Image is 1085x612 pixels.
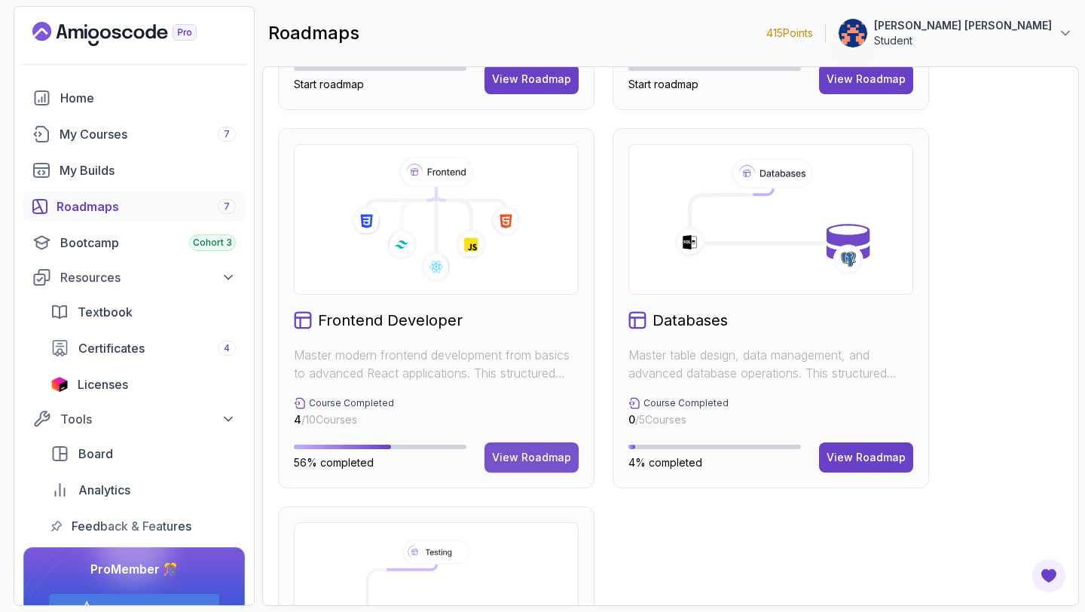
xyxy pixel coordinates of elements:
span: Analytics [78,481,130,499]
h2: roadmaps [268,21,359,45]
img: user profile image [839,19,867,47]
div: View Roadmap [492,72,571,87]
button: View Roadmap [484,64,579,94]
span: Start roadmap [628,78,698,90]
button: user profile image[PERSON_NAME] [PERSON_NAME]Student [838,18,1073,48]
h2: Frontend Developer [318,310,463,331]
button: Open Feedback Button [1031,558,1067,594]
button: View Roadmap [819,64,913,94]
p: / 10 Courses [294,412,394,427]
div: View Roadmap [827,72,906,87]
span: Start roadmap [294,78,364,90]
a: builds [23,155,245,185]
div: Roadmaps [57,197,236,216]
p: Master modern frontend development from basics to advanced React applications. This structured le... [294,346,579,382]
a: feedback [41,511,245,541]
a: courses [23,119,245,149]
a: board [41,439,245,469]
span: Textbook [78,303,133,321]
button: Tools [23,405,245,433]
div: My Courses [60,125,236,143]
p: Course Completed [643,397,729,409]
a: certificates [41,333,245,363]
a: licenses [41,369,245,399]
a: home [23,83,245,113]
a: bootcamp [23,228,245,258]
a: Landing page [32,22,231,46]
span: 0 [628,413,635,426]
span: 56% completed [294,456,374,469]
button: Resources [23,264,245,291]
span: Board [78,445,113,463]
p: Master table design, data management, and advanced database operations. This structured learning ... [628,346,913,382]
span: Feedback & Features [72,517,191,535]
a: analytics [41,475,245,505]
p: [PERSON_NAME] [PERSON_NAME] [874,18,1052,33]
span: 4% completed [628,456,702,469]
a: roadmaps [23,191,245,222]
h2: Databases [653,310,728,331]
span: 4 [224,342,230,354]
span: Cohort 3 [193,237,232,249]
span: Licenses [78,375,128,393]
div: Bootcamp [60,234,236,252]
span: Certificates [78,339,145,357]
button: View Roadmap [819,442,913,473]
button: View Roadmap [484,442,579,473]
div: Tools [60,410,236,428]
p: Student [874,33,1052,48]
p: 415 Points [766,26,813,41]
div: View Roadmap [492,450,571,465]
div: Resources [60,268,236,286]
p: Course Completed [309,397,394,409]
a: textbook [41,297,245,327]
p: / 5 Courses [628,412,729,427]
div: View Roadmap [827,450,906,465]
div: Home [60,89,236,107]
img: jetbrains icon [50,377,69,392]
div: My Builds [60,161,236,179]
span: 4 [294,413,301,426]
span: 7 [224,128,230,140]
span: 7 [224,200,230,213]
